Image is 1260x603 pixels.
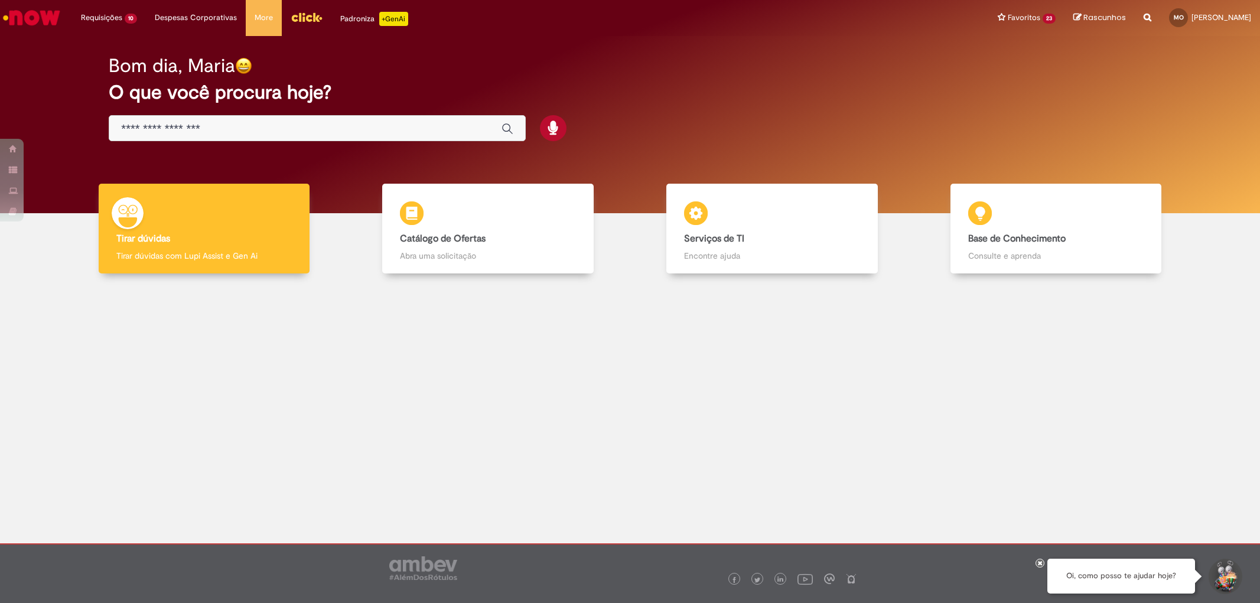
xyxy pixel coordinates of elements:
span: 10 [125,14,137,24]
span: Rascunhos [1083,12,1126,23]
span: More [255,12,273,24]
div: Oi, como posso te ajudar hoje? [1047,559,1195,594]
img: click_logo_yellow_360x200.png [291,8,323,26]
img: logo_footer_linkedin.png [777,576,783,584]
button: Iniciar Conversa de Suporte [1207,559,1242,594]
a: Rascunhos [1073,12,1126,24]
img: logo_footer_naosei.png [846,573,857,584]
b: Serviços de TI [684,233,744,245]
b: Tirar dúvidas [116,233,170,245]
a: Tirar dúvidas Tirar dúvidas com Lupi Assist e Gen Ai [62,184,346,274]
b: Catálogo de Ofertas [400,233,486,245]
img: logo_footer_facebook.png [731,577,737,583]
img: logo_footer_youtube.png [797,571,813,586]
img: ServiceNow [1,6,62,30]
a: Catálogo de Ofertas Abra uma solicitação [346,184,630,274]
h2: Bom dia, Maria [109,56,235,76]
p: Abra uma solicitação [400,250,575,262]
p: +GenAi [379,12,408,26]
span: 23 [1043,14,1056,24]
a: Serviços de TI Encontre ajuda [630,184,914,274]
div: Padroniza [340,12,408,26]
img: logo_footer_ambev_rotulo_gray.png [389,556,457,580]
h2: O que você procura hoje? [109,82,1151,103]
b: Base de Conhecimento [968,233,1066,245]
p: Encontre ajuda [684,250,859,262]
img: logo_footer_twitter.png [754,577,760,583]
span: Favoritos [1008,12,1040,24]
img: happy-face.png [235,57,252,74]
a: Base de Conhecimento Consulte e aprenda [914,184,1198,274]
span: MO [1174,14,1184,21]
span: Despesas Corporativas [155,12,237,24]
p: Consulte e aprenda [968,250,1144,262]
span: Requisições [81,12,122,24]
img: logo_footer_workplace.png [824,573,835,584]
p: Tirar dúvidas com Lupi Assist e Gen Ai [116,250,292,262]
span: [PERSON_NAME] [1191,12,1251,22]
